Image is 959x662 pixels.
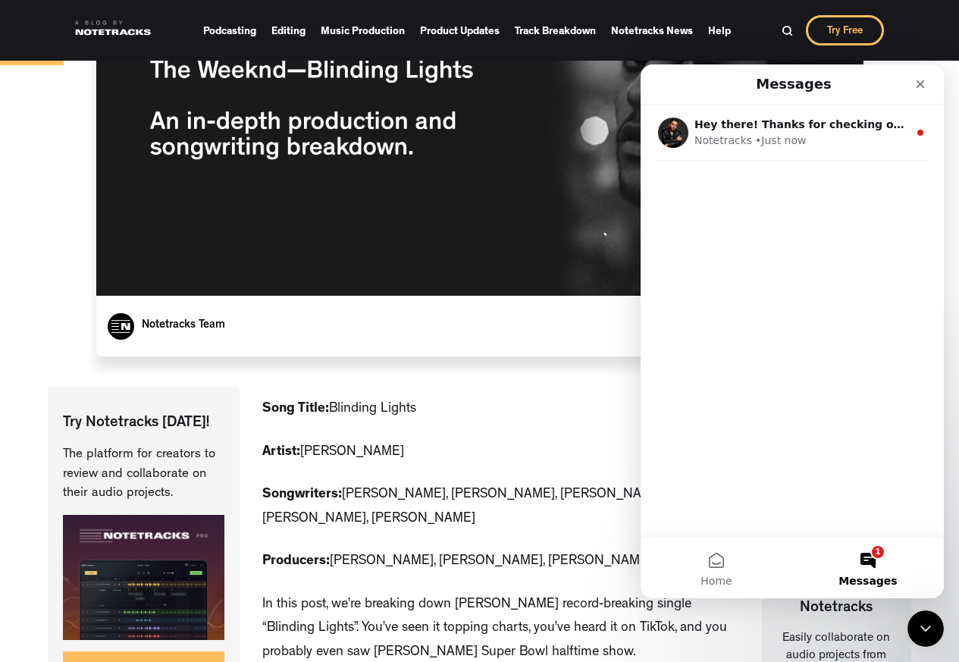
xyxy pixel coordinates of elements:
a: Product Updates [420,20,500,42]
a: Notetracks News [611,20,693,42]
a: Podcasting [203,20,256,42]
div: • Just now [114,68,165,84]
iframe: Intercom live chat [907,610,944,647]
a: Try Free [806,15,884,45]
div: Notetracks [54,68,111,84]
p: [PERSON_NAME], [PERSON_NAME], [PERSON_NAME], [PERSON_NAME], [PERSON_NAME] [262,484,738,532]
a: Help [708,20,731,42]
strong: Song Title: [262,403,329,416]
a: Music Production [321,20,405,42]
p: [PERSON_NAME] [262,441,404,466]
span: Home [60,511,91,522]
p: The platform for creators to review and collaborate on their audio projects. [63,445,224,504]
strong: Producers: [262,555,330,569]
a: Notetracks Team [142,320,225,331]
iframe: Intercom live chat [641,64,944,598]
a: Editing [271,20,306,42]
p: [PERSON_NAME], [PERSON_NAME], [PERSON_NAME] [262,551,652,575]
p: Try Notetracks [DATE]! [63,413,224,434]
p: ‍ Blinding Lights [262,398,416,422]
button: Messages [152,473,303,534]
span: Hey there! Thanks for checking out the Notetracks blog. Are you using Notetracks to manage audio ... [54,54,754,66]
strong: Artist: [262,446,300,460]
span: Messages [198,511,256,522]
img: Search Bar [782,25,793,36]
a: Track Breakdown [515,20,596,42]
strong: Songwriters: [262,488,342,502]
